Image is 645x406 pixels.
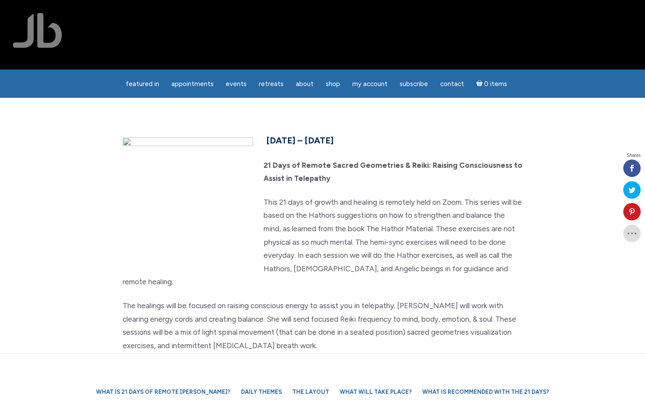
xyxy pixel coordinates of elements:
[126,80,159,88] span: featured in
[326,80,340,88] span: Shop
[352,80,388,88] span: My Account
[123,299,523,352] p: The healings will be focused on raising conscious energy to assist you in telepathy. [PERSON_NAME...
[471,75,513,93] a: Cart0 items
[335,384,416,399] a: What will take place?
[166,76,219,93] a: Appointments
[347,76,393,93] a: My Account
[92,384,235,399] a: What is 21 Days of Remote [PERSON_NAME]?
[259,80,284,88] span: Retreats
[264,161,522,183] strong: 21 Days of Remote Sacred Geometries & Reiki: Raising Consciousness to Assist in Telepathy
[418,384,554,399] a: What is recommended with the 21 Days?
[221,76,252,93] a: Events
[394,76,433,93] a: Subscribe
[13,13,62,48] img: Jamie Butler. The Everyday Medium
[440,80,464,88] span: Contact
[476,80,485,88] i: Cart
[123,196,523,289] p: This 21 days of growth and healing is remotely held on Zoom. This series will be based on the Hat...
[435,76,469,93] a: Contact
[254,76,289,93] a: Retreats
[237,384,286,399] a: Daily Themes
[226,80,247,88] span: Events
[484,81,507,87] span: 0 items
[627,153,641,158] span: Shares
[266,135,334,146] span: [DATE] – [DATE]
[288,384,334,399] a: The Layout
[400,80,428,88] span: Subscribe
[296,80,314,88] span: About
[120,76,164,93] a: featured in
[291,76,319,93] a: About
[321,76,345,93] a: Shop
[171,80,214,88] span: Appointments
